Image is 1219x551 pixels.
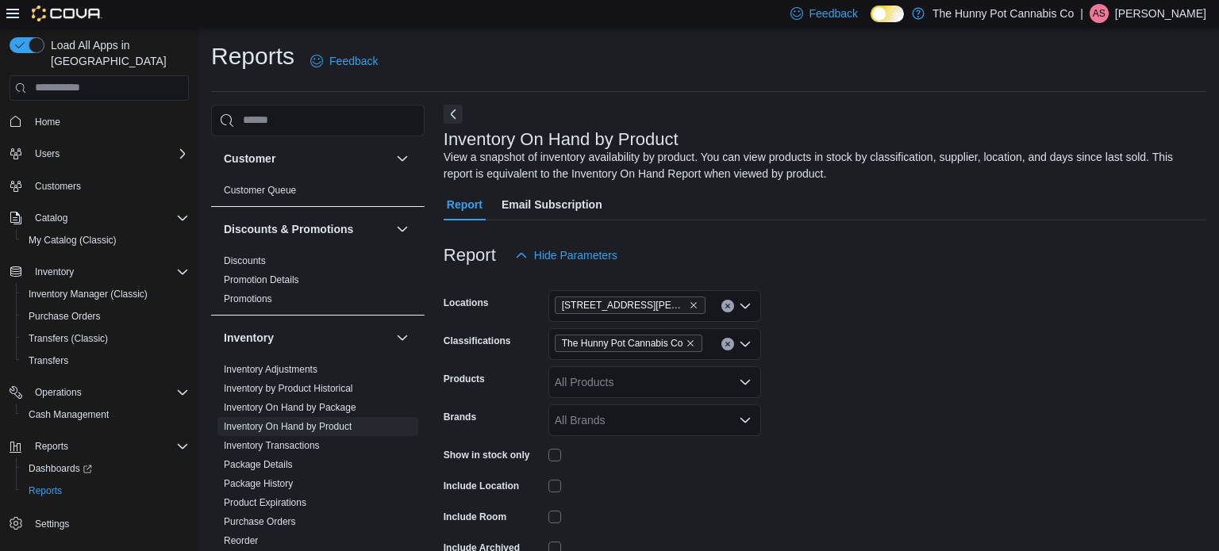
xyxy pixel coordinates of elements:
[444,449,530,461] label: Show in stock only
[44,37,189,69] span: Load All Apps in [GEOGRAPHIC_DATA]
[29,310,101,323] span: Purchase Orders
[29,513,189,533] span: Settings
[3,381,195,404] button: Operations
[224,458,293,471] span: Package Details
[1093,4,1106,23] span: AS
[393,149,412,168] button: Customer
[224,459,293,470] a: Package Details
[444,335,511,347] label: Classifications
[509,239,624,271] button: Hide Parameters
[22,351,75,370] a: Transfers
[29,408,109,421] span: Cash Management
[871,6,904,22] input: Dark Mode
[29,144,66,163] button: Users
[224,439,320,452] span: Inventory Transactions
[562,335,683,351] span: The Hunny Pot Cannabis Co
[739,414,752,427] button: Open list of options
[444,246,496,265] h3: Report
[29,515,75,534] a: Settings
[393,328,412,347] button: Inventory
[224,420,352,433] span: Inventory On Hand by Product
[22,351,189,370] span: Transfers
[22,405,189,424] span: Cash Management
[22,285,154,304] a: Inventory Manager (Classic)
[329,53,378,69] span: Feedback
[224,151,275,166] h3: Customer
[686,339,695,348] button: Remove The Hunny Pot Cannabis Co from selection in this group
[3,261,195,283] button: Inventory
[224,401,356,414] span: Inventory On Hand by Package
[224,274,299,286] span: Promotion Details
[721,338,734,350] button: Clear input
[224,221,390,237] button: Discounts & Promotions
[29,209,74,228] button: Catalog
[224,497,306,508] a: Product Expirations
[29,354,68,367] span: Transfers
[29,437,189,456] span: Reports
[809,6,858,21] span: Feedback
[224,477,293,490] span: Package History
[3,511,195,534] button: Settings
[22,285,189,304] span: Inventory Manager (Classic)
[29,332,108,345] span: Transfers (Classic)
[224,293,272,305] span: Promotions
[35,386,82,399] span: Operations
[555,335,703,352] span: The Hunny Pot Cannabis Co
[29,262,189,281] span: Inventory
[16,350,195,372] button: Transfers
[224,363,317,376] span: Inventory Adjustments
[224,255,266,266] a: Discounts
[444,511,506,523] label: Include Room
[16,404,195,426] button: Cash Management
[29,288,148,300] span: Inventory Manager (Classic)
[224,535,258,546] a: Reorder
[16,283,195,305] button: Inventory Manager (Classic)
[224,330,390,346] button: Inventory
[224,516,296,527] a: Purchase Orders
[29,383,88,402] button: Operations
[444,130,679,149] h3: Inventory On Hand by Product
[22,307,107,326] a: Purchase Orders
[3,207,195,229] button: Catalog
[721,300,734,312] button: Clear input
[22,329,114,348] a: Transfers (Classic)
[22,459,98,478] a: Dashboards
[933,4,1074,23] p: The Hunny Pot Cannabis Co
[29,209,189,228] span: Catalog
[29,234,117,247] span: My Catalog (Classic)
[224,534,258,547] span: Reorder
[444,105,463,124] button: Next
[224,184,296,197] span: Customer Queue
[871,22,871,23] span: Dark Mode
[3,174,195,197] button: Customers
[555,297,706,314] span: 121 Clarence Street
[447,189,483,220] span: Report
[35,116,60,128] span: Home
[22,481,189,500] span: Reports
[224,515,296,528] span: Purchase Orders
[224,274,299,285] a: Promotion Details
[224,330,274,346] h3: Inventory
[35,518,69,530] span: Settings
[224,440,320,451] a: Inventory Transactions
[224,151,390,166] button: Customer
[224,185,296,196] a: Customer Queue
[689,300,698,310] button: Remove 121 Clarence Street from selection in this group
[534,247,617,263] span: Hide Parameters
[224,402,356,413] a: Inventory On Hand by Package
[3,110,195,133] button: Home
[224,383,353,394] a: Inventory by Product Historical
[16,305,195,327] button: Purchase Orders
[211,40,294,72] h1: Reports
[1115,4,1206,23] p: [PERSON_NAME]
[444,480,519,492] label: Include Location
[304,45,384,77] a: Feedback
[444,297,489,309] label: Locations
[22,405,115,424] a: Cash Management
[22,329,189,348] span: Transfers (Classic)
[29,113,67,132] a: Home
[29,176,189,196] span: Customers
[16,480,195,502] button: Reports
[224,293,272,304] a: Promotions
[22,307,189,326] span: Purchase Orders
